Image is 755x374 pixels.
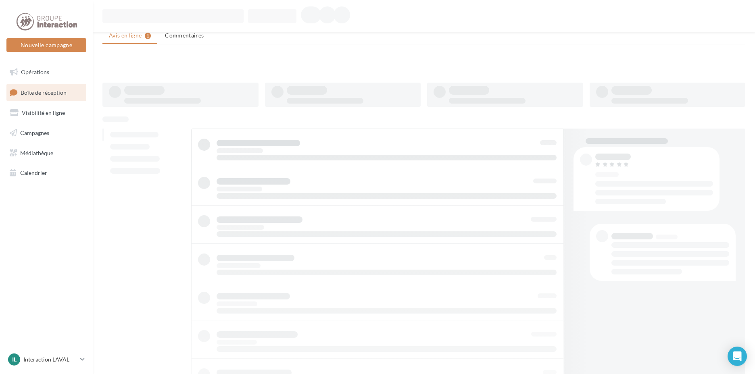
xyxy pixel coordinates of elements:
span: IL [12,355,17,364]
a: Visibilité en ligne [5,104,88,121]
span: Médiathèque [20,149,53,156]
a: IL Interaction LAVAL [6,352,86,367]
span: Visibilité en ligne [22,109,65,116]
span: Campagnes [20,129,49,136]
span: Boîte de réception [21,89,67,96]
p: Interaction LAVAL [23,355,77,364]
span: Calendrier [20,169,47,176]
button: Nouvelle campagne [6,38,86,52]
a: Médiathèque [5,145,88,162]
div: Open Intercom Messenger [728,347,747,366]
a: Campagnes [5,125,88,141]
span: Commentaires [165,32,204,39]
a: Calendrier [5,164,88,181]
a: Opérations [5,64,88,81]
a: Boîte de réception [5,84,88,101]
span: Opérations [21,69,49,75]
